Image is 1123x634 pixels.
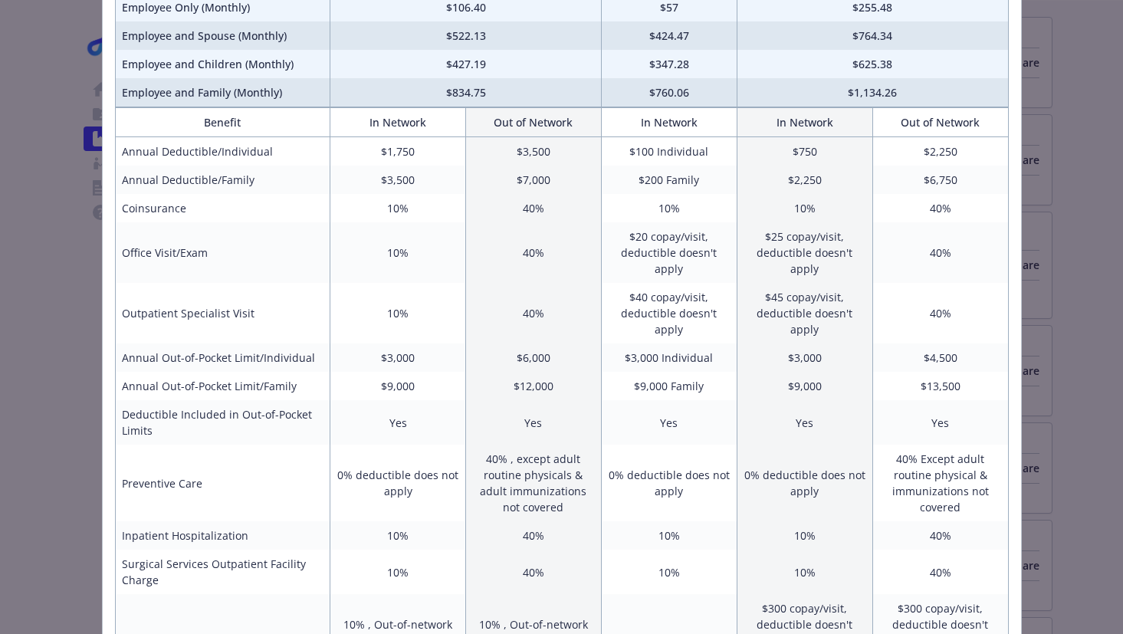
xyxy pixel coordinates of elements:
td: $45 copay/visit, deductible doesn't apply [737,283,872,343]
td: 40% [872,194,1008,222]
td: $1,134.26 [737,78,1008,107]
td: $760.06 [601,78,737,107]
td: 40% [872,283,1008,343]
td: $3,500 [330,166,466,194]
td: $12,000 [466,372,602,400]
td: $3,500 [466,137,602,166]
td: $13,500 [872,372,1008,400]
td: 40% [872,550,1008,594]
td: $100 Individual [601,137,737,166]
td: 10% [330,283,466,343]
td: $522.13 [330,21,602,50]
th: Out of Network [872,108,1008,137]
td: $427.19 [330,50,602,78]
td: 10% [737,521,872,550]
td: $2,250 [737,166,872,194]
td: 10% [601,521,737,550]
td: 10% [330,222,466,283]
td: $9,000 [737,372,872,400]
td: Annual Out-of-Pocket Limit/Family [115,372,330,400]
td: Annual Out-of-Pocket Limit/Individual [115,343,330,372]
td: 40% [872,222,1008,283]
td: $9,000 [330,372,466,400]
td: $750 [737,137,872,166]
td: $6,750 [872,166,1008,194]
td: $7,000 [466,166,602,194]
td: 0% deductible does not apply [330,445,466,521]
td: 10% [737,194,872,222]
td: $2,250 [872,137,1008,166]
td: $3,000 Individual [601,343,737,372]
th: Benefit [115,108,330,137]
td: Yes [601,400,737,445]
td: Preventive Care [115,445,330,521]
td: Office Visit/Exam [115,222,330,283]
td: Surgical Services Outpatient Facility Charge [115,550,330,594]
td: 40% [466,194,602,222]
td: 40% [466,283,602,343]
td: 10% [330,550,466,594]
th: In Network [601,108,737,137]
td: 10% [601,550,737,594]
td: Yes [737,400,872,445]
td: 40% [466,222,602,283]
td: 10% [737,550,872,594]
td: $3,000 [737,343,872,372]
td: 40% [872,521,1008,550]
td: Employee and Spouse (Monthly) [115,21,330,50]
td: Employee and Family (Monthly) [115,78,330,107]
td: Annual Deductible/Individual [115,137,330,166]
td: $4,500 [872,343,1008,372]
td: $347.28 [601,50,737,78]
td: Yes [466,400,602,445]
td: $1,750 [330,137,466,166]
td: $625.38 [737,50,1008,78]
td: Outpatient Specialist Visit [115,283,330,343]
td: 40% [466,550,602,594]
td: 0% deductible does not apply [601,445,737,521]
td: Annual Deductible/Family [115,166,330,194]
td: $834.75 [330,78,602,107]
td: $424.47 [601,21,737,50]
td: $9,000 Family [601,372,737,400]
td: $20 copay/visit, deductible doesn't apply [601,222,737,283]
td: Employee and Children (Monthly) [115,50,330,78]
td: 40% Except adult routine physical & immunizations not covered [872,445,1008,521]
td: Yes [872,400,1008,445]
td: $764.34 [737,21,1008,50]
th: In Network [737,108,872,137]
td: $6,000 [466,343,602,372]
td: Deductible Included in Out-of-Pocket Limits [115,400,330,445]
td: $25 copay/visit, deductible doesn't apply [737,222,872,283]
td: $200 Family [601,166,737,194]
th: In Network [330,108,466,137]
td: $3,000 [330,343,466,372]
td: Coinsurance [115,194,330,222]
td: 40% , except adult routine physicals & adult immunizations not covered [466,445,602,521]
td: 40% [466,521,602,550]
td: Yes [330,400,466,445]
td: $40 copay/visit, deductible doesn't apply [601,283,737,343]
td: 10% [330,194,466,222]
td: Inpatient Hospitalization [115,521,330,550]
td: 10% [601,194,737,222]
th: Out of Network [466,108,602,137]
td: 0% deductible does not apply [737,445,872,521]
td: 10% [330,521,466,550]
